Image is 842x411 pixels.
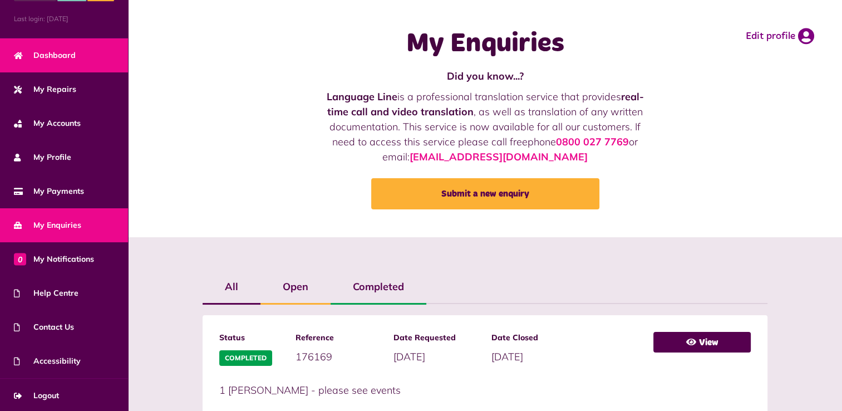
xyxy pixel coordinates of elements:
[219,350,272,366] span: Completed
[219,383,643,398] p: 1 [PERSON_NAME] - please see events
[14,253,94,265] span: My Notifications
[14,219,81,231] span: My Enquiries
[327,90,644,118] strong: real-time call and video translation
[653,332,751,353] a: View
[491,350,523,363] span: [DATE]
[393,350,425,363] span: [DATE]
[14,390,59,402] span: Logout
[14,185,84,197] span: My Payments
[447,70,524,82] strong: Did you know...?
[219,332,284,344] span: Status
[371,178,599,209] a: Submit a new enquiry
[14,253,26,265] span: 0
[296,332,382,344] span: Reference
[746,28,814,45] a: Edit profile
[260,271,331,303] label: Open
[296,350,332,363] span: 176169
[491,332,578,344] span: Date Closed
[14,151,71,163] span: My Profile
[327,90,397,103] strong: Language Line
[14,14,114,24] span: Last login: [DATE]
[14,84,76,95] span: My Repairs
[410,150,588,163] a: [EMAIL_ADDRESS][DOMAIN_NAME]
[14,287,78,299] span: Help Centre
[556,135,629,148] a: 0800 027 7769
[14,321,74,333] span: Contact Us
[393,332,480,344] span: Date Requested
[14,118,81,129] span: My Accounts
[14,355,81,367] span: Accessibility
[331,271,426,303] label: Completed
[203,271,260,303] label: All
[14,50,76,61] span: Dashboard
[318,89,653,164] p: is a professional translation service that provides , as well as translation of any written docum...
[318,28,653,60] h1: My Enquiries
